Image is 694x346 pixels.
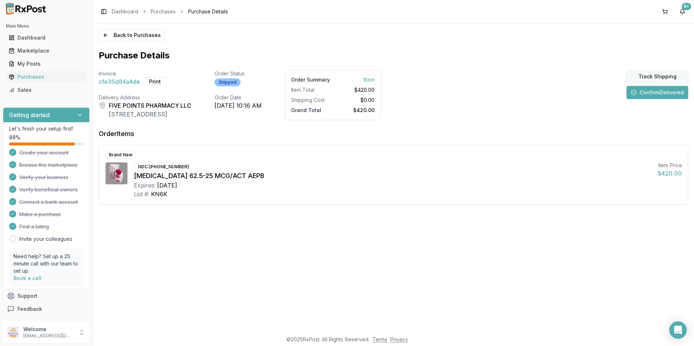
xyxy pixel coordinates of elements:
[134,181,156,190] div: Expires:
[19,211,61,218] span: Make a purchase
[291,86,330,94] div: Item Total
[19,223,49,230] span: Post a listing
[353,105,375,113] span: $420.00
[109,101,191,110] div: FIVE POINTS PHARMACY LLC
[3,84,90,96] button: Sales
[626,70,688,83] button: Track Shipping
[3,32,90,44] button: Dashboard
[99,129,134,139] div: Order Items
[23,326,74,333] p: Welcome
[215,101,262,110] div: [DATE] 10:16 AM
[109,110,191,119] div: [STREET_ADDRESS]
[3,58,90,70] button: My Posts
[9,47,84,54] div: Marketplace
[390,336,408,342] a: Privacy
[291,76,330,83] div: Order Summary
[6,83,87,96] a: Sales
[9,60,84,67] div: My Posts
[7,326,19,338] img: User avatar
[9,111,50,119] h3: Getting started
[291,96,330,104] div: Shipping Cost
[23,333,74,339] p: [EMAIL_ADDRESS][DOMAIN_NAME]
[215,94,262,101] div: Order Date
[626,86,688,99] button: ConfirmDelivered
[658,162,682,169] div: Item Price
[3,3,49,15] img: RxPost Logo
[9,86,84,94] div: Sales
[9,73,84,81] div: Purchases
[6,23,87,29] h2: Main Menu
[6,31,87,44] a: Dashboard
[151,8,176,15] a: Purchases
[6,57,87,70] a: My Posts
[112,8,138,15] a: Dashboard
[99,77,140,86] span: cfe35d84a4de
[677,6,688,17] button: 9+
[134,171,652,181] div: [MEDICAL_DATA] 62.5-25 MCG/ACT AEPB
[157,181,177,190] div: [DATE]
[19,186,78,193] span: Verify beneficial owners
[99,70,191,77] div: Invoice
[3,45,90,57] button: Marketplace
[143,77,167,86] button: Print
[19,161,78,169] span: Browse the marketplace
[6,44,87,57] a: Marketplace
[9,125,83,132] p: Let's finish your setup first!
[372,336,387,342] a: Terms
[188,8,228,15] span: Purchase Details
[99,29,165,41] button: Back to Purchases
[3,71,90,83] button: Purchases
[3,289,90,302] button: Support
[19,198,78,206] span: Connect a bank account
[336,96,375,104] div: $0.00
[151,190,167,198] div: KN6K
[9,134,20,141] span: 88 %
[13,275,41,281] a: Book a call
[19,174,68,181] span: Verify your business
[19,149,69,156] span: Create your account
[105,151,136,159] div: Brand New
[6,70,87,83] a: Purchases
[3,302,90,316] button: Feedback
[134,190,150,198] div: Lot #:
[13,253,79,275] p: Need help? Set up a 25 minute call with our team to set up.
[291,105,321,113] span: Grand Total
[112,8,228,15] nav: breadcrumb
[17,305,42,313] span: Feedback
[658,169,682,178] div: $420.00
[99,94,191,101] div: Delivery Address
[363,75,375,83] span: 1 Item
[215,78,241,86] div: Shipped
[669,321,687,339] div: Open Intercom Messenger
[19,235,72,243] a: Invite your colleagues
[99,50,170,61] h1: Purchase Details
[354,86,375,94] span: $420.00
[215,70,262,77] div: Order Status
[134,163,193,171] div: NDC: [PHONE_NUMBER]
[682,3,691,10] div: 9+
[9,34,84,41] div: Dashboard
[106,162,127,184] img: Anoro Ellipta 62.5-25 MCG/ACT AEPB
